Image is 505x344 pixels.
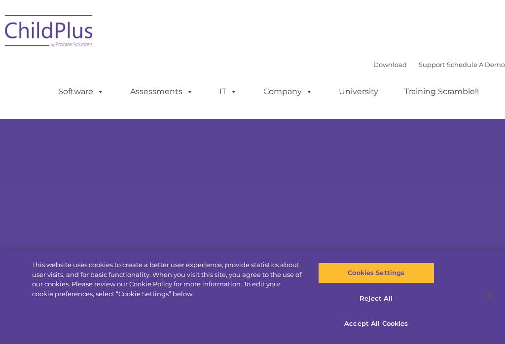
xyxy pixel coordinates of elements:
button: Reject All [318,288,434,309]
a: Download [373,61,407,69]
a: Assessments [120,82,203,102]
a: Software [48,82,114,102]
a: Training Scramble!! [395,82,489,102]
div: This website uses cookies to create a better user experience, provide statistics about user visit... [32,260,303,299]
a: Support [419,61,445,69]
button: Accept All Cookies [318,313,434,334]
a: Company [253,82,323,102]
button: Cookies Settings [318,263,434,283]
a: IT [210,82,247,102]
font: | [373,61,505,69]
a: University [329,82,388,102]
a: Schedule A Demo [447,61,505,69]
button: Close [478,285,500,307]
